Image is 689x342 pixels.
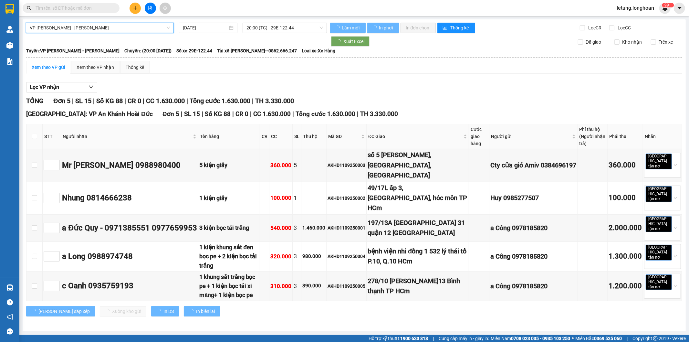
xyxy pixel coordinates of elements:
[156,309,163,313] span: loading
[327,242,367,272] td: AKHD1109250004
[43,124,61,149] th: STT
[302,282,325,290] div: 890.000
[490,281,576,291] div: a Công 0978185820
[38,308,90,315] span: [PERSON_NAME] sắp xếp
[133,6,138,10] span: plus
[586,24,603,31] span: Lọc CR
[176,47,212,54] span: Số xe: 29E-122.44
[270,194,291,202] div: 100.000
[662,285,665,289] span: close
[62,251,197,263] div: a Long 0988974748
[296,110,355,118] span: Tổng cước 1.630.000
[30,83,59,91] span: Lọc VP nhận
[26,97,44,105] span: TỔNG
[31,309,38,313] span: loading
[253,110,291,118] span: CC 1.630.000
[30,23,170,33] span: VP An khánh - Kho HN
[327,215,367,242] td: AKHD1109250001
[143,97,144,105] span: |
[72,97,74,105] span: |
[6,42,13,49] img: warehouse-icon
[36,5,112,12] input: Tìm tên, số ĐT hoặc mã đơn
[163,308,174,315] span: In DS
[368,276,468,296] div: 278/10 [PERSON_NAME]13 Bình thạnh TP HCm
[609,281,642,292] div: 1.200.000
[342,24,360,31] span: Làm mới
[627,335,628,342] span: |
[96,97,123,105] span: Số KG 88
[246,23,323,33] span: 20:00 (TC) - 29E-122.44
[270,252,291,261] div: 320.000
[368,246,468,267] div: bệnh viện nhi đồng 1 532 lý thái tổ P.10, Q.10 HCm
[327,272,367,301] td: AKHD1109250005
[572,337,574,340] span: ⚪️
[148,6,152,10] span: file-add
[183,24,228,31] input: 11/09/2025
[469,124,490,149] th: Cước giao hàng
[491,335,570,342] span: Miền Nam
[198,124,260,149] th: Tên hàng
[217,47,297,54] span: Tài xế: [PERSON_NAME]--0862.666.247
[328,195,365,202] div: AKHD1109250002
[609,251,642,262] div: 1.300.000
[301,124,327,149] th: Thu hộ
[302,253,325,261] div: 980.000
[26,82,97,92] button: Lọc VP nhận
[294,194,300,203] div: 1
[205,110,231,118] span: Số KG 88
[372,26,378,30] span: loading
[269,124,293,149] th: CC
[199,273,259,300] div: 1 khung sắt trắng bọc pe + 1 kiện bọc tải xi măng+ 1 kiện bọc pe
[490,223,576,233] div: a Công 0978185820
[190,97,250,105] span: Tổng cước 1.630.000
[511,336,570,341] strong: 0708 023 035 - 0935 103 250
[124,97,126,105] span: |
[653,336,658,341] span: copyright
[53,97,70,105] span: Đơn 5
[609,222,642,234] div: 2.000.000
[294,252,300,261] div: 3
[368,133,462,140] span: ĐC Giao
[62,192,197,204] div: Nhung 0814666238
[7,299,13,305] span: question-circle
[26,48,120,53] b: Tuyến: VP [PERSON_NAME] - [PERSON_NAME]
[646,274,672,290] span: [GEOGRAPHIC_DATA] tận nơi
[328,162,365,169] div: AKHD1109250003
[656,38,675,46] span: Trên xe
[199,194,259,203] div: 1 kiện giấy
[490,251,576,262] div: a Công 0978185820
[151,306,179,316] button: In DS
[199,161,259,170] div: 5 kiện giấy
[145,3,156,14] button: file-add
[439,335,489,342] span: Cung cấp máy in - giấy in:
[89,84,94,90] span: down
[302,224,325,232] div: 1.460.000
[27,6,31,10] span: search
[368,218,468,238] div: 197/13A [GEOGRAPHIC_DATA] 31 quận 12 [GEOGRAPHIC_DATA]
[646,245,672,261] span: [GEOGRAPHIC_DATA] tận nơi
[184,306,220,316] button: In biên lai
[128,97,141,105] span: CR 0
[328,224,365,231] div: AKHD1109250001
[199,223,259,232] div: 3 kiện bọc tải trắng
[620,38,644,46] span: Kho nhận
[360,110,398,118] span: TH 3.330.000
[270,161,291,170] div: 360.000
[490,160,576,170] div: Cty cửa gió Amiv 0384696197
[189,309,196,313] span: loading
[7,328,13,335] span: message
[62,280,197,292] div: c Oanh 0935759193
[146,97,185,105] span: CC 1.630.000
[270,282,291,291] div: 310.000
[252,97,254,105] span: |
[77,64,114,71] div: Xem theo VP nhận
[336,39,343,44] span: loading
[662,227,665,230] span: close
[202,110,203,118] span: |
[662,3,674,7] sup: 261
[327,182,367,215] td: AKHD1109250002
[451,24,470,31] span: Thống kê
[328,133,360,140] span: Mã GD
[645,133,680,140] div: Nhãn
[6,26,13,33] img: warehouse-icon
